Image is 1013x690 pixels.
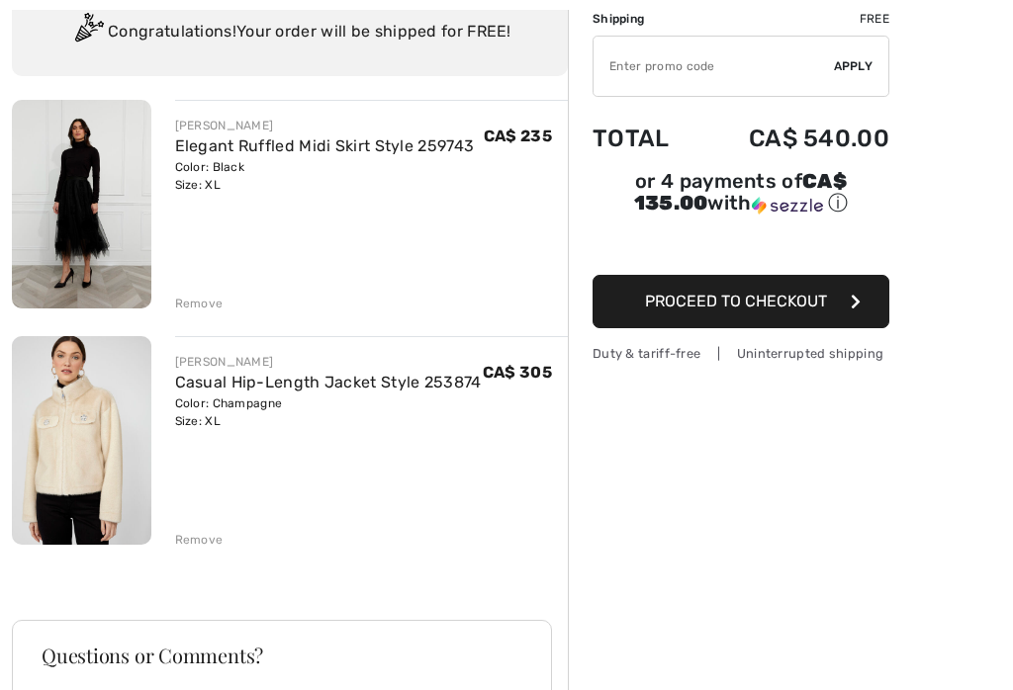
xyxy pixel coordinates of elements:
img: Congratulation2.svg [68,13,108,52]
span: CA$ 235 [484,127,552,145]
img: Elegant Ruffled Midi Skirt Style 259743 [12,100,151,308]
div: or 4 payments of with [593,172,889,216]
td: CA$ 540.00 [697,105,889,172]
div: [PERSON_NAME] [175,117,475,134]
a: Casual Hip-Length Jacket Style 253874 [175,373,482,391]
div: Color: Champagne Size: XL [175,394,482,430]
td: Total [593,105,697,172]
span: CA$ 305 [483,363,552,382]
img: Sezzle [752,197,823,215]
img: Casual Hip-Length Jacket Style 253874 [12,336,151,545]
input: Promo code [594,37,834,96]
div: Congratulations! Your order will be shipped for FREE! [36,13,544,52]
div: [PERSON_NAME] [175,353,482,371]
a: Elegant Ruffled Midi Skirt Style 259743 [175,136,475,155]
iframe: PayPal-paypal [593,223,889,268]
div: Remove [175,531,224,549]
span: CA$ 135.00 [634,169,847,215]
div: or 4 payments ofCA$ 135.00withSezzle Click to learn more about Sezzle [593,172,889,223]
td: Shipping [593,10,697,28]
div: Duty & tariff-free | Uninterrupted shipping [593,344,889,363]
div: Remove [175,295,224,312]
div: Color: Black Size: XL [175,158,475,194]
td: Free [697,10,889,28]
button: Proceed to Checkout [593,275,889,328]
h3: Questions or Comments? [42,646,522,665]
span: Apply [834,57,874,75]
span: Proceed to Checkout [645,292,827,310]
